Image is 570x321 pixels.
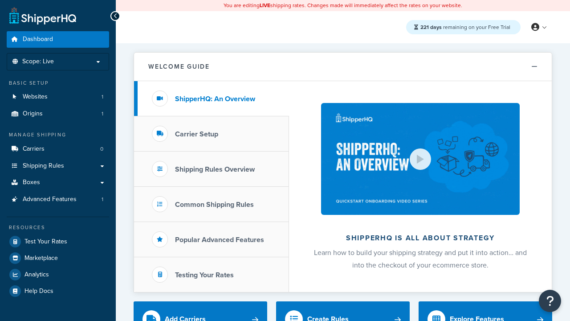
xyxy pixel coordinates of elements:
[420,23,510,31] span: remaining on your Free Trial
[321,103,520,215] img: ShipperHQ is all about strategy
[102,196,103,203] span: 1
[7,174,109,191] a: Boxes
[175,271,234,279] h3: Testing Your Rates
[23,179,40,186] span: Boxes
[7,131,109,139] div: Manage Shipping
[102,93,103,101] span: 1
[23,93,48,101] span: Websites
[7,234,109,250] a: Test Your Rates
[24,288,53,295] span: Help Docs
[175,165,255,173] h3: Shipping Rules Overview
[7,250,109,266] a: Marketplace
[175,236,264,244] h3: Popular Advanced Features
[539,290,561,312] button: Open Resource Center
[23,196,77,203] span: Advanced Features
[420,23,442,31] strong: 221 days
[175,130,218,138] h3: Carrier Setup
[102,110,103,118] span: 1
[314,247,527,270] span: Learn how to build your shipping strategy and put it into action… and into the checkout of your e...
[148,63,210,70] h2: Welcome Guide
[7,106,109,122] li: Origins
[23,145,45,153] span: Carriers
[7,31,109,48] a: Dashboard
[260,1,270,9] b: LIVE
[23,162,64,170] span: Shipping Rules
[7,89,109,105] li: Websites
[7,79,109,87] div: Basic Setup
[313,234,528,242] h2: ShipperHQ is all about strategy
[7,224,109,231] div: Resources
[100,145,103,153] span: 0
[7,191,109,208] li: Advanced Features
[175,95,255,103] h3: ShipperHQ: An Overview
[24,255,58,262] span: Marketplace
[175,201,254,209] h3: Common Shipping Rules
[22,58,54,66] span: Scope: Live
[23,36,53,43] span: Dashboard
[7,191,109,208] a: Advanced Features1
[7,141,109,157] li: Carriers
[7,267,109,283] a: Analytics
[24,271,49,279] span: Analytics
[7,141,109,157] a: Carriers0
[7,283,109,299] a: Help Docs
[24,238,67,246] span: Test Your Rates
[134,53,552,81] button: Welcome Guide
[7,158,109,174] a: Shipping Rules
[7,89,109,105] a: Websites1
[7,106,109,122] a: Origins1
[23,110,43,118] span: Origins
